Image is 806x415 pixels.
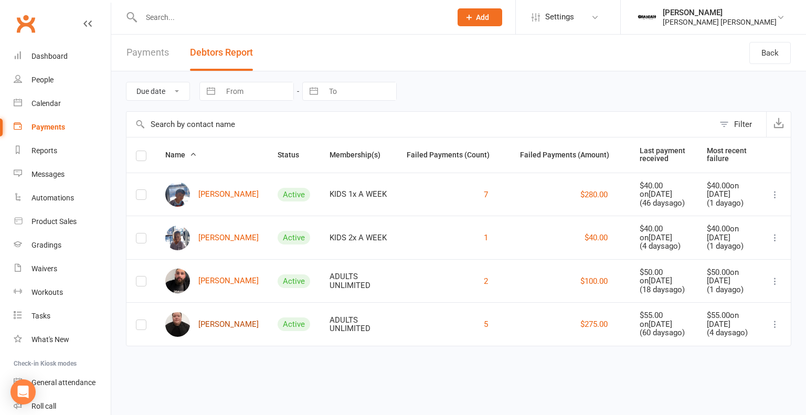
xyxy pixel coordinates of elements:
[330,272,388,290] div: ADULTS UNLIMITED
[31,378,96,387] div: General attendance
[14,371,111,395] a: General attendance kiosk mode
[580,275,608,288] button: $100.00
[278,151,311,159] span: Status
[10,379,36,405] div: Open Intercom Messenger
[138,10,444,25] input: Search...
[278,231,310,244] div: Active
[31,288,63,296] div: Workouts
[330,316,388,333] div: ADULTS UNLIMITED
[31,52,68,60] div: Dashboard
[31,99,61,108] div: Calendar
[31,194,74,202] div: Automations
[14,68,111,92] a: People
[165,182,190,207] img: Logan Henry
[31,76,54,84] div: People
[476,13,489,22] span: Add
[330,233,388,242] div: KIDS 2x A WEEK
[278,274,310,288] div: Active
[14,92,111,115] a: Calendar
[484,231,488,244] button: 1
[330,190,388,199] div: KIDS 1x A WEEK
[126,112,714,137] input: Search by contact name
[707,311,750,328] div: $55.00 on [DATE]
[407,148,501,161] button: Failed Payments (Count)
[278,188,310,201] div: Active
[31,217,77,226] div: Product Sales
[31,312,50,320] div: Tasks
[697,137,759,173] th: Most recent failure
[31,123,65,131] div: Payments
[190,35,253,71] button: Debtors Report
[14,186,111,210] a: Automations
[320,137,397,173] th: Membership(s)
[520,151,621,159] span: Failed Payments (Amount)
[707,285,750,294] div: ( 1 day ago)
[14,233,111,257] a: Gradings
[707,182,750,199] div: $40.00 on [DATE]
[640,311,688,328] div: $55.00 on [DATE]
[31,264,57,273] div: Waivers
[663,17,777,27] div: [PERSON_NAME] [PERSON_NAME]
[14,210,111,233] a: Product Sales
[165,226,190,250] img: Freya Mason
[707,328,750,337] div: ( 4 days ago)
[630,137,697,173] th: Last payment received
[640,285,688,294] div: ( 18 days ago)
[663,8,777,17] div: [PERSON_NAME]
[31,170,65,178] div: Messages
[484,188,488,201] button: 7
[165,269,259,293] a: Charbel Saliba[PERSON_NAME]
[637,7,657,28] img: thumb_image1722295729.png
[14,328,111,352] a: What's New
[13,10,39,37] a: Clubworx
[714,112,766,137] button: Filter
[640,328,688,337] div: ( 60 days ago)
[640,225,688,242] div: $40.00 on [DATE]
[14,115,111,139] a: Payments
[165,182,259,207] a: Logan Henry[PERSON_NAME]
[585,231,608,244] button: $40.00
[323,82,396,100] input: To
[14,163,111,186] a: Messages
[707,268,750,285] div: $50.00 on [DATE]
[220,82,293,100] input: From
[458,8,502,26] button: Add
[749,42,791,64] a: Back
[14,257,111,281] a: Waivers
[707,199,750,208] div: ( 1 day ago)
[278,148,311,161] button: Status
[640,268,688,285] div: $50.00 on [DATE]
[640,182,688,199] div: $40.00 on [DATE]
[31,241,61,249] div: Gradings
[14,139,111,163] a: Reports
[165,151,197,159] span: Name
[31,146,57,155] div: Reports
[484,275,488,288] button: 2
[31,335,69,344] div: What's New
[165,312,190,337] img: Christopher Taylor
[520,148,621,161] button: Failed Payments (Amount)
[707,242,750,251] div: ( 1 day ago)
[165,148,197,161] button: Name
[640,242,688,251] div: ( 4 days ago)
[734,118,752,131] div: Filter
[31,402,56,410] div: Roll call
[14,45,111,68] a: Dashboard
[640,199,688,208] div: ( 46 days ago)
[165,269,190,293] img: Charbel Saliba
[165,226,259,250] a: Freya Mason[PERSON_NAME]
[278,317,310,331] div: Active
[14,281,111,304] a: Workouts
[545,5,574,29] span: Settings
[580,188,608,201] button: $280.00
[407,151,501,159] span: Failed Payments (Count)
[165,312,259,337] a: Christopher Taylor[PERSON_NAME]
[126,35,169,71] a: Payments
[14,304,111,328] a: Tasks
[707,225,750,242] div: $40.00 on [DATE]
[484,318,488,331] button: 5
[580,318,608,331] button: $275.00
